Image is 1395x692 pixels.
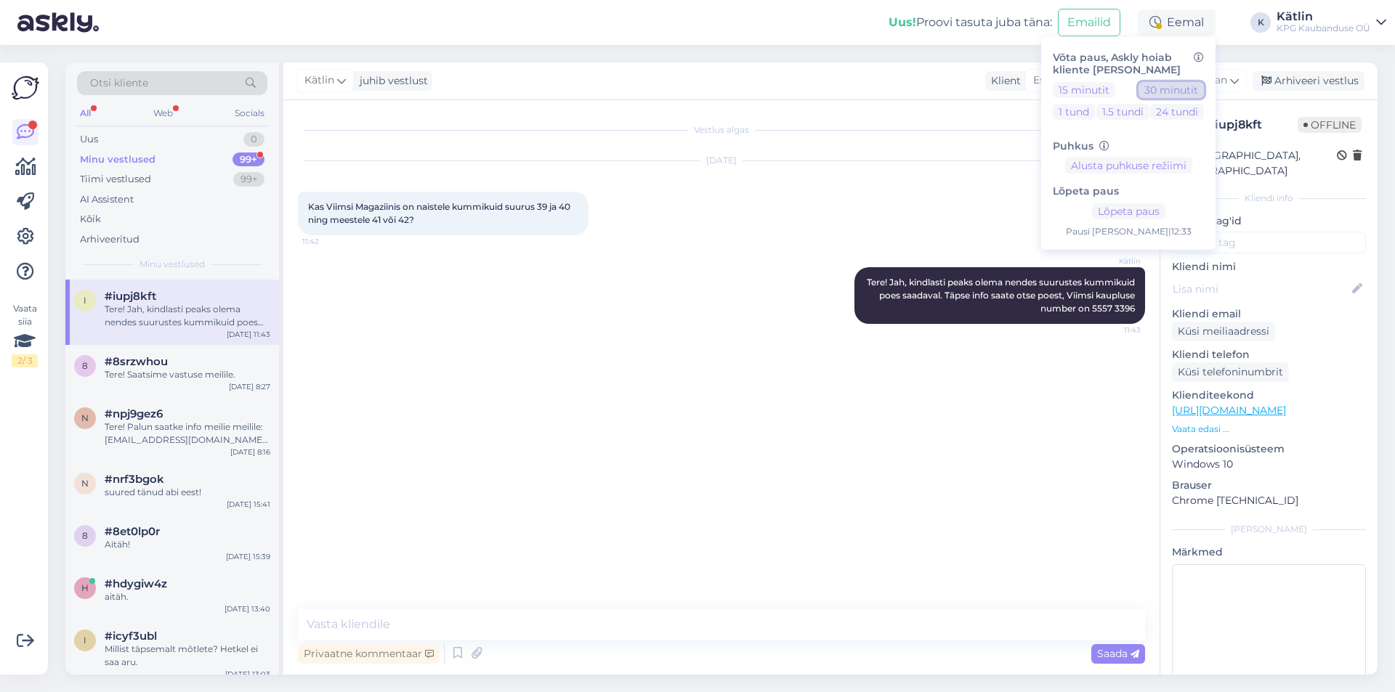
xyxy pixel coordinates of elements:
[1065,158,1192,174] button: Alusta puhkuse režiimi
[1092,203,1165,219] button: Lõpeta paus
[84,295,86,306] span: i
[1172,493,1366,508] p: Chrome [TECHNICAL_ID]
[1172,322,1275,341] div: Küsi meiliaadressi
[889,15,916,29] b: Uus!
[105,290,156,303] span: #iupj8kft
[889,14,1052,31] div: Proovi tasuta juba täna:
[1277,11,1370,23] div: Kätlin
[233,172,264,187] div: 99+
[1172,478,1366,493] p: Brauser
[1172,423,1366,436] p: Vaata edasi ...
[105,538,270,551] div: Aitäh!
[1096,104,1149,120] button: 1.5 tundi
[298,644,440,664] div: Privaatne kommentaar
[1053,104,1095,120] button: 1 tund
[80,152,155,167] div: Minu vestlused
[105,525,160,538] span: #8et0lp0r
[105,303,270,329] div: Tere! Jah, kindlasti peaks olema nendes suurustes kummikuid poes saadaval. Täpse info saate otse ...
[1172,388,1366,403] p: Klienditeekond
[1250,12,1271,33] div: K
[105,590,270,603] div: aitäh.
[229,381,270,392] div: [DATE] 8:27
[12,354,38,367] div: 2 / 3
[302,236,357,247] span: 11:42
[1172,362,1289,382] div: Küsi telefoninumbrit
[1086,256,1141,266] span: Kätlin
[82,530,88,541] span: 8
[105,630,157,643] span: #icyf3ubl
[81,412,89,423] span: n
[80,192,134,207] div: AI Assistent
[1139,82,1204,98] button: 30 minutit
[243,132,264,147] div: 0
[308,201,573,225] span: Kas Viimsi Magaziinis on naistele kummikuid suurus 39 ja 40 ning meestele 41 või 42?
[1053,82,1115,98] button: 15 minutit
[139,258,205,271] span: Minu vestlused
[77,104,94,123] div: All
[867,277,1137,314] span: Tere! Jah, kindlasti peaks olema nendes suurustes kummikuid poes saadaval. Täpse info saate otse ...
[1253,71,1364,91] div: Arhiveeri vestlus
[105,368,270,381] div: Tere! Saatsime vastuse meilile.
[105,486,270,499] div: suured tänud abi eest!
[80,212,101,227] div: Kõik
[1172,213,1366,229] p: Kliendi tag'id
[80,172,151,187] div: Tiimi vestlused
[90,76,148,91] span: Otsi kliente
[232,152,264,167] div: 99+
[1150,104,1204,120] button: 24 tundi
[80,132,98,147] div: Uus
[1053,52,1204,76] h6: Võta paus, Askly hoiab kliente [PERSON_NAME]
[226,551,270,562] div: [DATE] 15:39
[985,73,1021,89] div: Klient
[1097,647,1139,660] span: Saada
[1172,347,1366,362] p: Kliendi telefon
[1086,325,1141,335] span: 11:43
[1053,225,1204,238] div: Pausi [PERSON_NAME] | 12:33
[1053,185,1204,198] h6: Lõpeta paus
[81,478,89,489] span: n
[1138,9,1216,36] div: Eemal
[105,355,168,368] span: #8srzwhou
[12,74,39,102] img: Askly Logo
[105,577,167,590] span: #hdygiw4z
[1053,140,1204,152] h6: Puhkus
[105,407,163,420] span: #npj9gez6
[1172,457,1366,472] p: Windows 10
[1033,73,1077,89] span: Estonian
[225,669,270,680] div: [DATE] 13:03
[230,447,270,457] div: [DATE] 8:16
[232,104,267,123] div: Socials
[1172,192,1366,205] div: Kliendi info
[81,582,89,593] span: h
[225,603,270,614] div: [DATE] 13:40
[84,635,86,646] span: i
[1172,232,1366,253] input: Lisa tag
[1172,404,1286,417] a: [URL][DOMAIN_NAME]
[105,473,164,486] span: #nrf3bgok
[1207,116,1298,134] div: # iupj8kft
[1058,9,1120,36] button: Emailid
[1176,148,1337,179] div: [GEOGRAPHIC_DATA], [GEOGRAPHIC_DATA]
[1172,545,1366,560] p: Märkmed
[298,154,1145,167] div: [DATE]
[227,499,270,510] div: [DATE] 15:41
[82,360,88,371] span: 8
[1172,523,1366,536] div: [PERSON_NAME]
[1172,441,1366,457] p: Operatsioonisüsteem
[1277,23,1370,34] div: KPG Kaubanduse OÜ
[150,104,176,123] div: Web
[105,643,270,669] div: Millist täpsemalt mõtlete? Hetkel ei saa aru.
[1173,281,1349,297] input: Lisa nimi
[12,302,38,367] div: Vaata siia
[354,73,428,89] div: juhib vestlust
[80,232,139,247] div: Arhiveeritud
[105,420,270,447] div: Tere! Palun saatke info meilie meilile: [EMAIL_ADDRESS][DOMAIN_NAME] Kirja pange tellimuse number...
[1172,259,1366,274] p: Kliendi nimi
[298,123,1145,137] div: Vestlus algas
[227,329,270,340] div: [DATE] 11:43
[1298,117,1362,133] span: Offline
[1172,306,1366,322] p: Kliendi email
[1277,11,1386,34] a: KätlinKPG Kaubanduse OÜ
[304,73,334,89] span: Kätlin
